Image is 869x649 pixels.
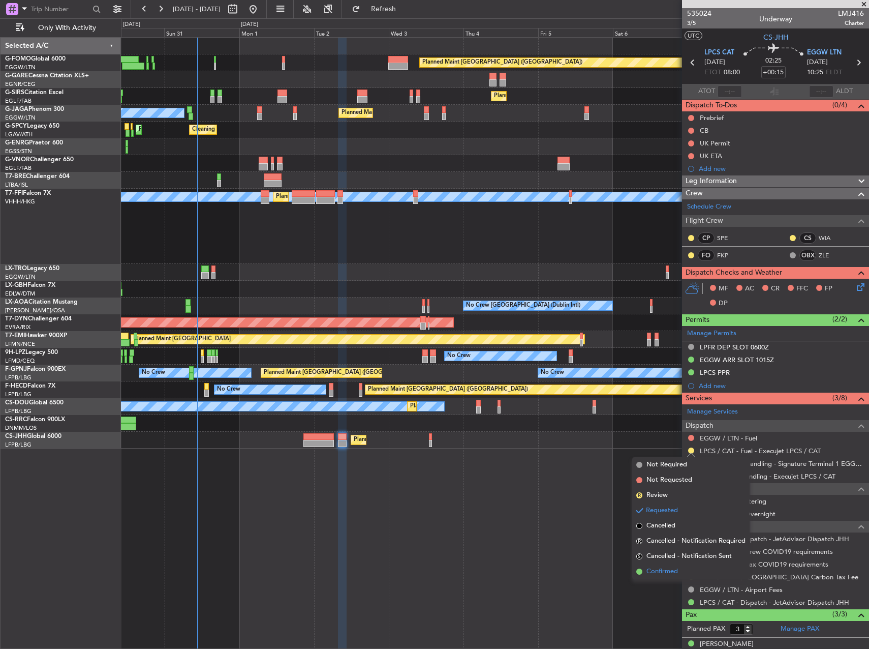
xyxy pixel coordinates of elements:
span: LX-GBH [5,282,27,288]
span: Requested [646,506,678,516]
a: T7-BREChallenger 604 [5,173,70,180]
a: LTBA/ISL [5,181,28,189]
a: G-FOMOGlobal 6000 [5,56,66,62]
a: F-HECDFalcon 7X [5,383,55,389]
span: G-JAGA [5,106,28,112]
span: T7-DYN [5,316,28,322]
span: Confirmed [646,567,678,577]
a: T7-EMIHawker 900XP [5,333,67,339]
a: LFMD/CEQ [5,357,35,365]
span: [DATE] [807,57,828,68]
div: Sun 31 [164,28,239,37]
span: Only With Activity [26,24,107,32]
span: CS-RRC [5,417,27,423]
span: G-VNOR [5,157,30,163]
div: Planned Maint [GEOGRAPHIC_DATA] ([GEOGRAPHIC_DATA] Intl) [276,189,446,204]
a: LPCS / CAT - Dispatch - JetAdvisor Dispatch JHH [700,535,849,543]
div: Wed 3 [389,28,463,37]
span: LMJ416 [838,8,864,19]
div: EGGW ARR SLOT 1015Z [700,356,774,364]
span: (3/8) [832,393,847,403]
a: EGGW/LTN [5,64,36,71]
a: LFPB/LBG [5,407,32,415]
label: Planned PAX [687,624,725,634]
div: Mon 1 [239,28,314,37]
a: CS-RRCFalcon 900LX [5,417,65,423]
div: Planned Maint [GEOGRAPHIC_DATA] [134,332,231,347]
span: T7-FFI [5,190,23,196]
div: LPCS PPR [700,368,730,377]
div: CS [799,232,816,244]
a: EGSS/STN [5,147,32,155]
span: FP [825,284,832,294]
div: Planned Maint Athens ([PERSON_NAME] Intl) [139,122,256,137]
span: R [636,538,642,544]
span: Leg Information [686,175,737,187]
div: Tue 2 [314,28,389,37]
div: Sat 6 [613,28,688,37]
a: 9H-LPZLegacy 500 [5,349,58,356]
span: T7-EMI [5,333,25,339]
span: CR [771,284,780,294]
span: 3/5 [687,19,711,27]
span: G-FOMO [5,56,31,62]
input: --:-- [718,85,742,98]
span: Not Required [646,460,687,470]
span: F-HECD [5,383,27,389]
a: LPCS / CAT - Fuel - Execujet LPCS / CAT [700,447,821,455]
div: No Crew [541,365,564,380]
span: G-SIRS [5,90,24,96]
a: CS-DOUGlobal 6500 [5,400,64,406]
a: EGGW / LTN - Fuel [700,434,757,442]
span: R [636,492,642,498]
span: Not Requested [646,475,692,485]
a: LFPB/LBG [5,374,32,381]
button: Refresh [347,1,408,17]
span: ETOT [704,68,721,78]
div: No Crew [447,348,471,364]
span: T7-BRE [5,173,26,180]
span: (0/4) [832,100,847,110]
a: Manage PAX [781,624,819,634]
span: EGGW LTN [807,48,842,58]
span: [DATE] [704,57,725,68]
span: Dispatch Checks and Weather [686,267,782,279]
a: G-VNORChallenger 650 [5,157,74,163]
span: Refresh [362,6,405,13]
span: G-SPCY [5,123,27,129]
a: LPCS / CAT - Handling - Execujet LPCS / CAT [700,472,835,481]
span: MF [719,284,728,294]
a: EGGW / LTN - Crew COVID19 requirements [700,547,833,556]
div: UK ETA [700,152,722,160]
div: CP [698,232,715,244]
div: Planned Maint [GEOGRAPHIC_DATA] ([GEOGRAPHIC_DATA]) [264,365,424,380]
a: Manage Permits [687,329,736,339]
span: Flight Crew [686,215,723,227]
span: Pax [686,609,697,621]
span: CS-JHH [5,433,27,439]
span: 02:25 [765,56,782,66]
span: Dispatch To-Dos [686,100,737,111]
span: LX-AOA [5,299,28,305]
div: CB [700,126,708,135]
div: No Crew [GEOGRAPHIC_DATA] (Dublin Intl) [466,298,580,313]
div: Thu 4 [463,28,538,37]
a: LFPB/LBG [5,391,32,398]
span: CS-JHH [763,32,788,43]
a: DNMM/LOS [5,424,37,432]
div: No Crew [217,382,240,397]
div: FO [698,250,715,261]
a: ZLE [819,251,842,260]
div: Prebrief [700,113,724,122]
div: OBX [799,250,816,261]
span: 9H-LPZ [5,349,25,356]
span: ALDT [836,86,853,97]
span: G-ENRG [5,140,29,146]
div: Planned Maint [GEOGRAPHIC_DATA] ([GEOGRAPHIC_DATA]) [342,105,502,121]
a: EGGW/LTN [5,114,36,122]
div: Sat 30 [89,28,164,37]
a: LX-TROLegacy 650 [5,265,59,272]
span: ATOT [698,86,715,97]
a: LPCS / CAT - [GEOGRAPHIC_DATA] Carbon Tax Fee [700,573,858,581]
a: LGAV/ATH [5,131,33,138]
